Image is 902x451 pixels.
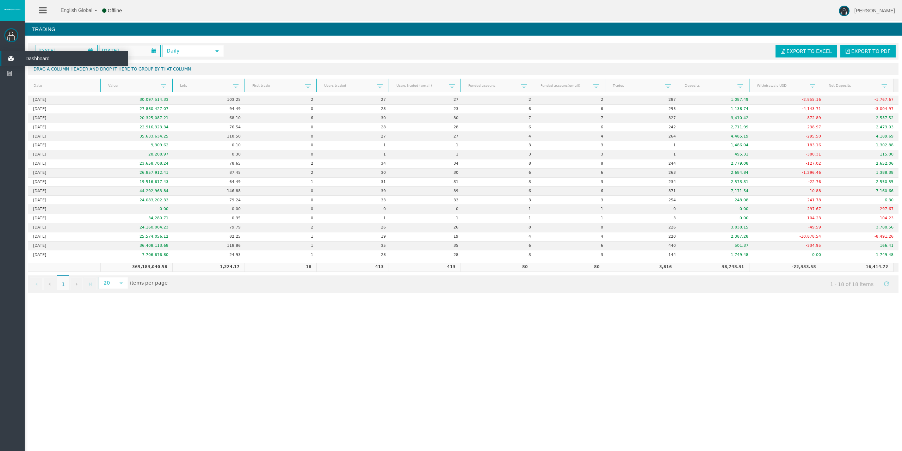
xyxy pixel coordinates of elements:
span: [PERSON_NAME] [854,8,895,13]
td: 6 [536,187,608,196]
a: Net Deposits [824,81,882,90]
span: English Global [51,7,92,13]
td: 264 [608,132,681,141]
td: 28,208.97 [101,150,173,159]
td: -22,333.58 [749,263,821,272]
td: [DATE] [28,187,101,196]
span: Go to the previous page [47,281,52,287]
td: -2,855.16 [753,96,826,105]
span: Refresh [884,281,889,287]
td: 8 [463,159,536,169]
td: 144 [608,250,681,259]
span: Offline [108,8,122,13]
td: [DATE] [28,242,101,251]
a: Go to the first page [30,278,43,290]
td: 4 [536,232,608,242]
td: 2 [463,96,536,105]
span: Export to PDF [851,48,890,54]
td: 118.50 [173,132,246,141]
a: Funded accouns [464,81,521,90]
td: 79.24 [173,196,246,205]
td: 244 [608,159,681,169]
td: -241.78 [753,196,826,205]
td: 2 [536,96,608,105]
a: Users traded [320,81,377,90]
td: 39 [318,187,391,196]
td: 22,916,323.34 [101,123,173,132]
td: 440 [608,242,681,251]
td: 24,083,202.33 [101,196,173,205]
td: 64.49 [173,178,246,187]
td: 27 [318,96,391,105]
td: 9,309.62 [101,141,173,150]
td: 31 [318,178,391,187]
td: 20,325,087.21 [101,114,173,123]
td: 6 [463,105,536,114]
td: 35 [318,242,391,251]
td: [DATE] [28,150,101,159]
td: 33 [318,196,391,205]
td: 1 [608,150,681,159]
td: -49.59 [753,223,826,232]
td: -295.50 [753,132,826,141]
td: 3 [463,196,536,205]
td: [DATE] [28,178,101,187]
td: 3 [536,250,608,259]
span: Dashboard [20,51,89,66]
td: 26 [391,223,463,232]
td: 495.31 [681,150,753,159]
a: Deposits [680,81,737,90]
td: -297.67 [826,205,898,214]
td: 1,302.88 [826,141,898,150]
td: 30 [391,114,463,123]
a: Go to the previous page [43,278,56,290]
td: 1,749.48 [681,250,753,259]
td: 6 [536,242,608,251]
td: 8 [536,159,608,169]
span: select [118,280,124,286]
td: 1,138.74 [681,105,753,114]
td: 6 [536,105,608,114]
td: 234 [608,178,681,187]
td: 80 [533,263,605,272]
td: 2,550.55 [826,178,898,187]
td: 7,160.66 [826,187,898,196]
td: 94.49 [173,105,246,114]
td: 1 [536,205,608,214]
td: 30 [318,114,391,123]
td: 3,788.56 [826,223,898,232]
td: 1 [391,214,463,223]
td: 4,189.69 [826,132,898,141]
td: 2,473.03 [826,123,898,132]
td: [DATE] [28,96,101,105]
td: 0 [318,205,391,214]
td: -8,491.26 [826,232,898,242]
td: 1 [318,214,391,223]
td: 295 [608,105,681,114]
td: 4 [463,232,536,242]
td: 413 [316,263,389,272]
td: 1 [246,178,318,187]
td: 0 [246,123,318,132]
td: -872.89 [753,114,826,123]
td: 7,706,676.80 [101,250,173,259]
td: 6 [536,123,608,132]
td: [DATE] [28,141,101,150]
td: 0 [246,105,318,114]
td: 0 [246,187,318,196]
td: 19 [391,232,463,242]
td: [DATE] [28,196,101,205]
td: 226 [608,223,681,232]
td: 501.37 [681,242,753,251]
td: 8 [536,223,608,232]
td: -10.88 [753,187,826,196]
td: 103.25 [173,96,246,105]
td: 24.93 [173,250,246,259]
td: 2,537.52 [826,114,898,123]
a: Trades [608,81,665,90]
td: -22.76 [753,178,826,187]
td: 3 [608,214,681,223]
td: 371 [608,187,681,196]
td: 27,880,427.07 [101,105,173,114]
td: 87.45 [173,169,246,178]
